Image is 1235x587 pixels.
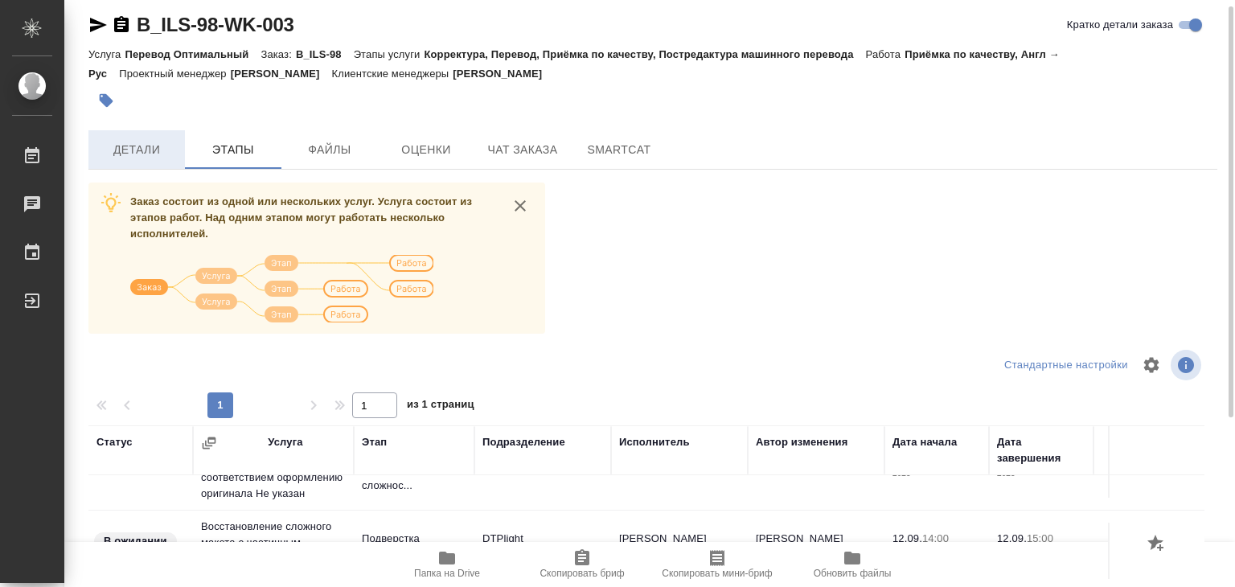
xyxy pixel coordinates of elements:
span: Папка на Drive [414,568,480,579]
span: Чат заказа [484,140,561,160]
span: Скопировать мини-бриф [662,568,772,579]
button: close [508,194,532,218]
p: Подверстка [362,531,466,547]
div: Дата начала [892,434,957,450]
button: Сгруппировать [201,435,217,451]
button: Скопировать бриф [515,542,650,587]
span: Детали [98,140,175,160]
div: split button [1000,353,1132,378]
button: Скопировать ссылку для ЯМессенджера [88,15,108,35]
p: 12.09, [997,532,1027,544]
p: В ожидании [104,533,167,549]
p: Перевод Оптимальный [125,48,261,60]
p: 12.09, [892,532,922,544]
span: Скопировать бриф [540,568,624,579]
p: 14:00 [922,532,949,544]
p: Корректура, Перевод, Приёмка по качеству, Постредактура машинного перевода [424,48,865,60]
td: [PERSON_NAME] [611,523,748,579]
p: Этапы услуги [354,48,425,60]
span: Настроить таблицу [1132,346,1171,384]
td: [PERSON_NAME] [748,523,884,579]
span: Оценки [388,140,465,160]
span: Посмотреть информацию [1171,350,1204,380]
span: Этапы [195,140,272,160]
p: [PERSON_NAME] [231,68,332,80]
span: Файлы [291,140,368,160]
button: Добавить тэг [88,83,124,118]
p: Заказ: [261,48,295,60]
div: Статус [96,434,133,450]
button: Скопировать ссылку [112,15,131,35]
span: Кратко детали заказа [1067,17,1173,33]
p: 4 [1102,531,1190,547]
p: [PERSON_NAME] [453,68,554,80]
span: SmartCat [581,140,658,160]
p: Работа [866,48,905,60]
div: Автор изменения [756,434,847,450]
button: Скопировать мини-бриф [650,542,785,587]
div: Подразделение [482,434,565,450]
div: Исполнитель [619,434,690,450]
div: Этап [362,434,387,450]
a: B_ILS-98-WK-003 [137,14,294,35]
div: Услуга [268,434,302,450]
td: DTPlight [474,523,611,579]
span: Обновить файлы [814,568,892,579]
span: Заказ состоит из одной или нескольких услуг. Услуга состоит из этапов работ. Над одним этапом мог... [130,195,472,240]
span: из 1 страниц [407,395,474,418]
p: B_ILS-98 [296,48,354,60]
p: Услуга [88,48,125,60]
button: Обновить файлы [785,542,920,587]
p: Проектный менеджер [119,68,230,80]
button: Добавить оценку [1143,531,1171,558]
p: 15:00 [1027,532,1053,544]
p: Клиентские менеджеры [332,68,453,80]
div: Дата завершения [997,434,1085,466]
button: Папка на Drive [380,542,515,587]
